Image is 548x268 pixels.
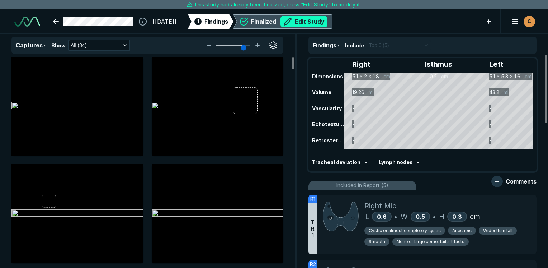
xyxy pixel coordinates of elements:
[152,102,283,111] img: 25cce9b9-569d-4b35-a73a-f6425cc14683
[365,211,369,222] span: L
[452,227,472,234] span: Anechoic
[313,42,336,49] span: Findings
[345,42,364,49] span: Include
[44,42,46,48] span: :
[11,14,43,29] a: See-Mode Logo
[204,17,228,26] span: Findings
[194,1,361,9] span: This study had already been finalized, press “Edit Study” to modify it.
[312,159,360,165] span: Tracheal deviation
[416,213,425,220] span: 0.5
[153,17,176,26] span: [[DATE]]
[251,16,327,27] div: Finalized
[11,209,143,218] img: 11ed7d41-7d3b-4800-8fc2-630346210348
[417,159,419,165] span: -
[365,159,367,165] span: -
[395,212,397,221] span: •
[152,209,283,218] img: d579811f-2f4a-4598-8864-92ff501e62bb
[452,213,462,220] span: 0.3
[71,41,86,49] span: All (84)
[506,14,537,29] button: avatar-name
[369,227,441,234] span: Cystic or almost completely cystic
[369,41,389,49] span: Top 6 (5)
[188,14,233,29] div: 1Findings
[483,227,512,234] span: Wider than tall
[524,16,535,27] div: avatar-name
[401,211,408,222] span: W
[433,212,435,221] span: •
[14,17,40,27] img: See-Mode Logo
[470,211,480,222] span: cm
[51,42,66,49] span: Show
[308,195,537,254] div: R1TR1Right MidL0.6•W0.5•H0.3cmCystic or almost completely cysticAnechoicWider than tallSmoothNone...
[397,239,464,245] span: None or large comet tail artifacts
[369,239,385,245] span: Smooth
[233,14,332,29] div: FinalizedEdit Study
[280,16,327,27] button: Edit Study
[311,219,315,239] span: T R 1
[323,200,359,232] img: 3gqucAAAAAGSURBVAMA7EbyMrCBtiMAAAAASUVORK5CYII=
[528,18,531,25] span: C
[336,181,388,189] span: Included in Report (5)
[379,159,413,165] span: Lymph nodes
[338,42,339,48] span: :
[439,211,444,222] span: H
[377,213,387,220] span: 0.6
[364,200,397,211] span: Right Mid
[16,42,43,49] span: Captures
[197,18,199,25] span: 1
[310,195,315,203] span: R1
[506,177,537,186] span: Comments
[11,102,143,111] img: 3979863e-4a0d-47a7-8926-e689c960e3e2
